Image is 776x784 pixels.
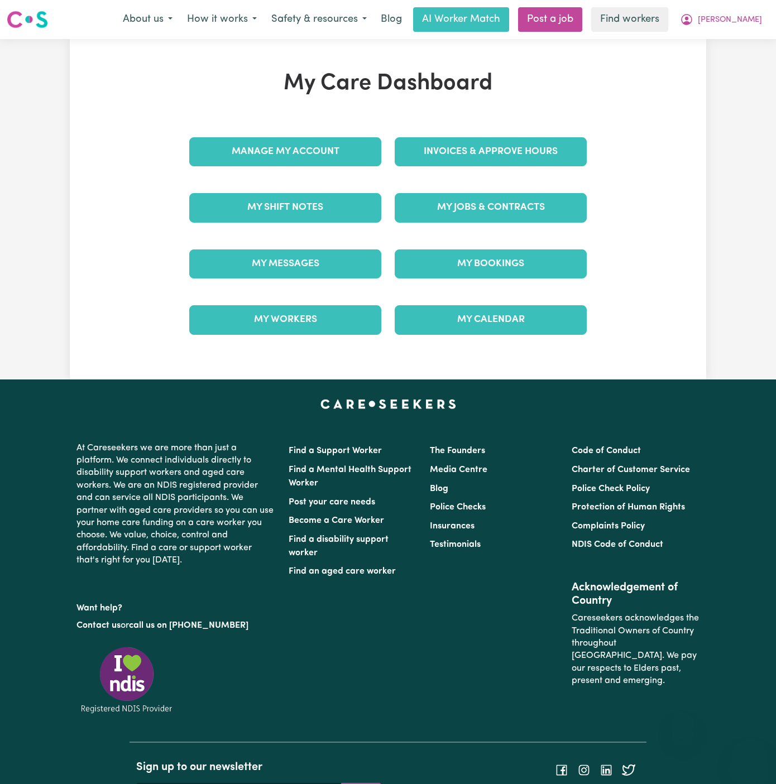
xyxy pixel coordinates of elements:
iframe: Close message [672,713,694,735]
p: or [76,615,275,636]
h2: Sign up to our newsletter [136,761,381,774]
a: Police Check Policy [572,484,650,493]
a: My Messages [189,249,381,278]
h2: Acknowledgement of Country [572,581,700,608]
button: About us [116,8,180,31]
a: My Workers [189,305,381,334]
a: Code of Conduct [572,446,641,455]
a: Find workers [591,7,668,32]
a: Find a Support Worker [289,446,382,455]
a: Find a Mental Health Support Worker [289,465,411,488]
a: Invoices & Approve Hours [395,137,587,166]
a: Manage My Account [189,137,381,166]
a: My Jobs & Contracts [395,193,587,222]
iframe: Button to launch messaging window [731,739,767,775]
a: My Calendar [395,305,587,334]
a: Follow Careseekers on Facebook [555,766,568,775]
a: Careseekers home page [320,400,456,408]
a: Blog [374,7,409,32]
a: Follow Careseekers on LinkedIn [600,766,613,775]
a: Insurances [430,522,475,531]
a: call us on [PHONE_NUMBER] [129,621,248,630]
a: Complaints Policy [572,522,645,531]
a: My Shift Notes [189,193,381,222]
a: Post a job [518,7,582,32]
img: Registered NDIS provider [76,645,177,715]
a: Contact us [76,621,121,630]
a: Find a disability support worker [289,535,389,557]
p: At Careseekers we are more than just a platform. We connect individuals directly to disability su... [76,437,275,571]
a: Careseekers logo [7,7,48,32]
a: The Founders [430,446,485,455]
button: My Account [673,8,769,31]
button: How it works [180,8,264,31]
a: Charter of Customer Service [572,465,690,474]
button: Safety & resources [264,8,374,31]
a: Find an aged care worker [289,567,396,576]
a: Follow Careseekers on Instagram [577,766,591,775]
a: Police Checks [430,503,486,512]
a: My Bookings [395,249,587,278]
h1: My Care Dashboard [183,70,593,97]
a: Follow Careseekers on Twitter [622,766,635,775]
a: NDIS Code of Conduct [572,540,663,549]
a: Testimonials [430,540,481,549]
a: Media Centre [430,465,487,474]
a: AI Worker Match [413,7,509,32]
img: Careseekers logo [7,9,48,30]
a: Post your care needs [289,498,375,507]
a: Become a Care Worker [289,516,384,525]
a: Blog [430,484,448,493]
a: Protection of Human Rights [572,503,685,512]
p: Careseekers acknowledges the Traditional Owners of Country throughout [GEOGRAPHIC_DATA]. We pay o... [572,608,700,691]
p: Want help? [76,598,275,614]
span: [PERSON_NAME] [698,14,762,26]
